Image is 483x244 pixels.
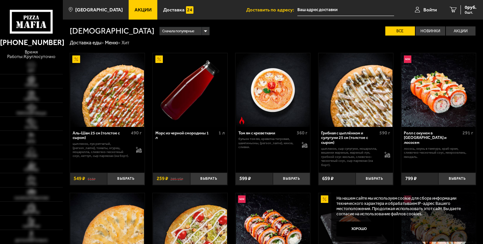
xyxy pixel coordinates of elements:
[297,130,307,136] span: 360 г
[121,39,129,46] div: Хит
[319,53,392,127] img: Грибная с цыплёнком и сулугуни 25 см (толстое с сыром)
[404,131,461,145] div: Ролл с окунем в [GEOGRAPHIC_DATA] и лососем
[236,53,310,127] img: Том ям с креветками
[321,131,378,145] div: Грибная с цыплёнком и сулугуни 25 см (толстое с сыром)
[297,4,394,16] input: Ваш адрес доставки
[157,176,168,181] span: 259 ₽
[238,117,246,124] img: Острое блюдо
[70,40,104,46] a: Доставка еды-
[73,131,129,141] div: Аль-Шам 25 см (толстое с сыром)
[153,53,227,127] a: АкционныйМорс из черной смородины 1 л
[246,8,297,12] span: Доставить по адресу:
[465,10,476,14] span: 0 шт.
[404,55,411,63] img: Новинка
[416,26,445,36] label: Новинки
[163,8,185,12] span: Доставка
[155,55,163,63] img: Акционный
[438,173,476,185] button: Выбрать
[322,176,334,181] span: 659 ₽
[70,27,154,35] h1: [DEMOGRAPHIC_DATA]
[131,130,142,136] span: 490 г
[73,142,131,158] p: цыпленок, лук репчатый, [PERSON_NAME], томаты, огурец, моцарелла, сливочно-чесночный соус, кетчуп...
[219,130,225,136] span: 1 л
[356,173,393,185] button: Выбрать
[404,147,473,159] p: лосось, окунь в темпуре, краб-крем, сливочно-чесночный соус, микрозелень, миндаль.
[70,53,144,127] img: Аль-Шам 25 см (толстое с сыром)
[162,26,194,36] span: Сначала популярные
[423,8,437,12] span: Войти
[235,53,310,127] a: Острое блюдоТом ям с креветками
[155,131,217,141] div: Морс из черной смородины 1 л
[72,55,80,63] img: Акционный
[385,26,415,36] label: Все
[107,173,145,185] button: Выбрать
[74,176,85,181] span: 549 ₽
[336,221,382,236] button: Хорошо
[238,195,246,203] img: Новинка
[319,53,393,127] a: Грибная с цыплёнком и сулугуни 25 см (толстое с сыром)
[402,53,475,127] img: Ролл с окунем в темпуре и лососем
[405,176,417,181] span: 799 ₽
[273,173,310,185] button: Выбрать
[321,195,328,203] img: Акционный
[321,147,379,167] p: цыпленок, сыр сулугуни, моцарелла, вешенки жареные, жареный лук, грибной соус Жюльен, сливочно-че...
[336,196,467,217] p: На нашем сайте мы используем cookie для сбора информации технического характера и обрабатываем IP...
[88,176,95,181] s: 618 ₽
[465,5,476,10] span: 0 руб.
[75,8,123,12] span: [GEOGRAPHIC_DATA]
[190,173,228,185] button: Выбрать
[105,40,121,46] a: Меню-
[239,176,251,181] span: 599 ₽
[238,137,297,149] p: бульон том ям, креветка тигровая, шампиньоны, [PERSON_NAME], кинза, сливки.
[186,6,193,14] img: 15daf4d41897b9f0e9f617042186c801.svg
[379,130,390,136] span: 590 г
[238,131,295,136] div: Том ям с креветками
[401,53,476,127] a: НовинкаРолл с окунем в темпуре и лососем
[135,8,152,12] span: Акции
[170,176,183,181] s: 289.15 ₽
[446,26,476,36] label: Акции
[153,53,227,127] img: Морс из черной смородины 1 л
[70,53,145,127] a: АкционныйАль-Шам 25 см (толстое с сыром)
[462,130,473,136] span: 291 г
